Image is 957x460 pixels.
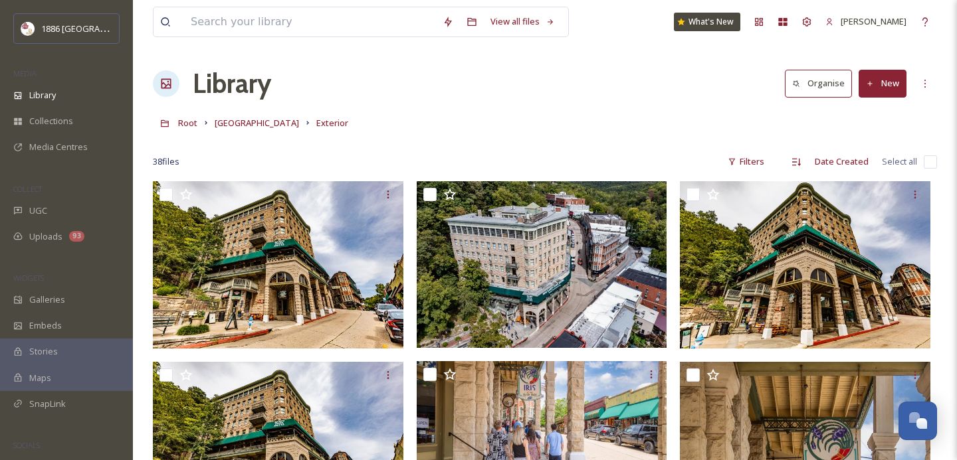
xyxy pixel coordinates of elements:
span: [GEOGRAPHIC_DATA] [215,117,299,129]
img: logos.png [21,22,35,35]
span: Uploads [29,230,62,243]
a: Library [193,64,271,104]
span: Root [178,117,197,129]
span: Stories [29,345,58,358]
span: MEDIA [13,68,37,78]
span: Exterior [316,117,348,129]
a: What's New [674,13,740,31]
span: Galleries [29,293,65,306]
span: Maps [29,372,51,384]
input: Search your library [184,7,436,37]
span: 1886 [GEOGRAPHIC_DATA] [41,22,146,35]
a: Organise [785,70,859,97]
span: Collections [29,115,73,127]
span: UGC [29,204,47,217]
span: WIDGETS [13,273,44,283]
div: Date Created [808,149,875,175]
a: Exterior [316,115,348,131]
button: New [859,70,906,97]
a: [GEOGRAPHIC_DATA] [215,115,299,131]
span: 38 file s [153,155,179,168]
span: SOCIALS [13,440,40,450]
span: Select all [882,155,917,168]
div: 93 [69,231,84,242]
a: [PERSON_NAME] [819,9,913,35]
a: Root [178,115,197,131]
img: G6M_2032-edit.jpg [153,181,403,348]
span: Library [29,89,56,102]
span: COLLECT [13,184,42,194]
span: SnapLink [29,398,66,410]
span: Media Centres [29,141,88,153]
img: G6M_2033-edit.jpg [680,181,930,348]
span: Embeds [29,319,62,332]
button: Organise [785,70,852,97]
div: Filters [721,149,771,175]
a: View all files [484,9,562,35]
img: DJI_0219-edit.jpg [417,181,667,348]
button: Open Chat [899,402,937,440]
span: [PERSON_NAME] [841,15,906,27]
